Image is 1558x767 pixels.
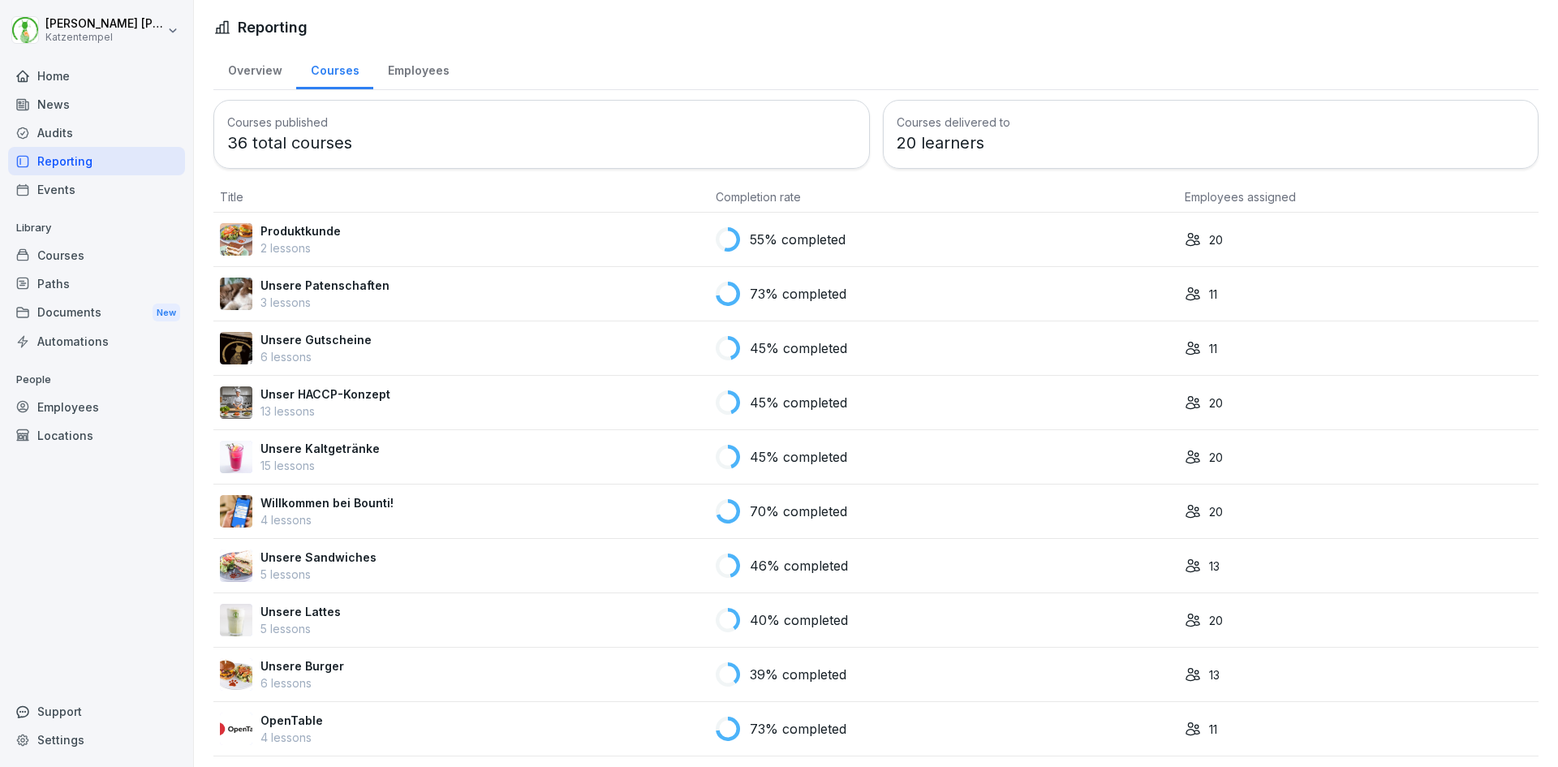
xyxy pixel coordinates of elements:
p: 13 lessons [260,403,390,420]
p: 20 [1209,394,1223,412]
a: Reporting [8,147,185,175]
p: 20 [1209,503,1223,520]
p: 4 lessons [260,729,323,746]
img: lekk7zbfdhfg8z7radtijnqi.png [220,604,252,636]
p: 3 lessons [260,294,389,311]
img: ubrm3x2m0ajy8muzg063xjpe.png [220,223,252,256]
p: Unsere Patenschaften [260,277,389,294]
div: Documents [8,298,185,328]
p: 5 lessons [260,620,341,637]
p: Unsere Lattes [260,603,341,620]
h1: Reporting [238,16,308,38]
p: Unsere Burger [260,657,344,674]
a: DocumentsNew [8,298,185,328]
p: 45% completed [750,447,847,467]
p: Library [8,215,185,241]
a: Employees [373,48,463,89]
img: yi7xhwbxe3m4h1lezp14n586.png [220,549,252,582]
p: Unsere Gutscheine [260,331,372,348]
p: 73% completed [750,284,846,304]
a: Employees [8,393,185,421]
p: [PERSON_NAME] [PERSON_NAME] [PERSON_NAME] [45,17,164,31]
p: 70% completed [750,502,847,521]
div: New [153,304,180,322]
a: Courses [8,241,185,269]
p: 13 [1209,558,1220,575]
p: 6 lessons [260,674,344,692]
img: yesgzfw2q3wqzzb03bjz3j6b.png [220,332,252,364]
p: 6 lessons [260,348,372,365]
p: 20 [1209,612,1223,629]
p: 45% completed [750,338,847,358]
h3: Courses delivered to [897,114,1526,131]
a: Paths [8,269,185,298]
p: 55% completed [750,230,846,249]
p: 39% completed [750,665,846,684]
p: OpenTable [260,712,323,729]
p: 45% completed [750,393,847,412]
p: 20 [1209,449,1223,466]
th: Completion rate [709,182,1178,213]
img: o65mqm5zu8kk6iyyifda1ab1.png [220,441,252,473]
a: Automations [8,327,185,355]
h3: Courses published [227,114,856,131]
a: Courses [296,48,373,89]
p: 4 lessons [260,511,394,528]
img: dqougkkopz82o0ywp7u5488v.png [220,658,252,691]
p: 46% completed [750,556,848,575]
a: Settings [8,726,185,754]
p: People [8,367,185,393]
a: Audits [8,118,185,147]
a: Events [8,175,185,204]
img: m5y9lljxeojdtye9x7i78szc.png [220,713,252,745]
p: 11 [1209,340,1217,357]
a: News [8,90,185,118]
p: 11 [1209,721,1217,738]
img: u8r67eg3of4bsbim5481mdu9.png [220,278,252,310]
p: 13 [1209,666,1220,683]
div: Support [8,697,185,726]
p: 2 lessons [260,239,341,256]
p: 20 [1209,231,1223,248]
p: Katzentempel [45,32,164,43]
span: Title [220,190,243,204]
p: 40% completed [750,610,848,630]
p: 20 learners [897,131,1526,155]
p: Willkommen bei Bounti! [260,494,394,511]
p: 15 lessons [260,457,380,474]
p: Unsere Sandwiches [260,549,377,566]
p: Unser HACCP-Konzept [260,386,390,403]
img: mlsleav921hxy3akyctmymka.png [220,386,252,419]
p: Unsere Kaltgetränke [260,440,380,457]
p: 36 total courses [227,131,856,155]
p: 73% completed [750,719,846,739]
p: 5 lessons [260,566,377,583]
a: Overview [213,48,296,89]
p: 11 [1209,286,1217,303]
img: xh3bnih80d1pxcetv9zsuevg.png [220,495,252,528]
a: Home [8,62,185,90]
p: Produktkunde [260,222,341,239]
a: Locations [8,421,185,450]
span: Employees assigned [1185,190,1296,204]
